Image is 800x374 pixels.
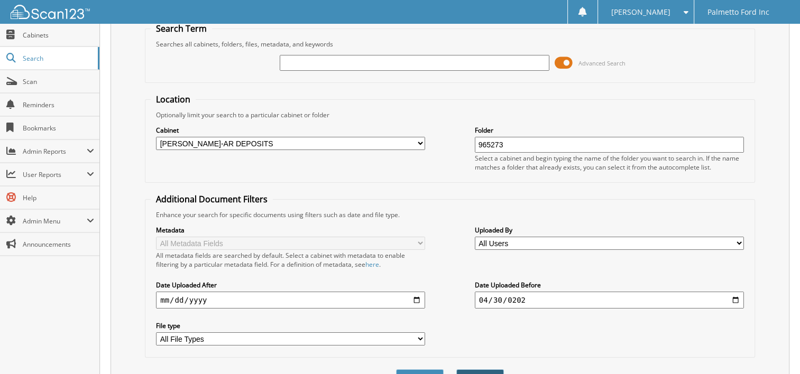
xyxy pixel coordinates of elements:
img: scan123-logo-white.svg [11,5,90,19]
label: Date Uploaded After [156,280,425,289]
span: Reminders [23,100,94,109]
label: Cabinet [156,126,425,135]
label: Date Uploaded Before [475,280,744,289]
div: Select a cabinet and begin typing the name of the folder you want to search in. If the name match... [475,154,744,172]
span: Bookmarks [23,124,94,133]
span: Help [23,193,94,202]
div: Optionally limit your search to a particular cabinet or folder [151,110,749,119]
span: [PERSON_NAME] [611,9,670,15]
span: Announcements [23,240,94,249]
span: Palmetto Ford Inc [707,9,769,15]
span: Admin Reports [23,147,87,156]
div: Searches all cabinets, folders, files, metadata, and keywords [151,40,749,49]
span: Scan [23,77,94,86]
div: Enhance your search for specific documents using filters such as date and file type. [151,210,749,219]
iframe: Chat Widget [747,323,800,374]
label: Uploaded By [475,226,744,235]
span: User Reports [23,170,87,179]
span: Advanced Search [578,59,626,67]
input: end [475,292,744,308]
label: Metadata [156,226,425,235]
div: All metadata fields are searched by default. Select a cabinet with metadata to enable filtering b... [156,251,425,269]
span: Cabinets [23,31,94,40]
label: File type [156,321,425,330]
a: here [365,260,379,269]
legend: Location [151,93,196,105]
label: Folder [475,126,744,135]
span: Admin Menu [23,217,87,226]
legend: Additional Document Filters [151,193,273,205]
span: Search [23,54,93,63]
input: start [156,292,425,308]
legend: Search Term [151,23,212,34]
